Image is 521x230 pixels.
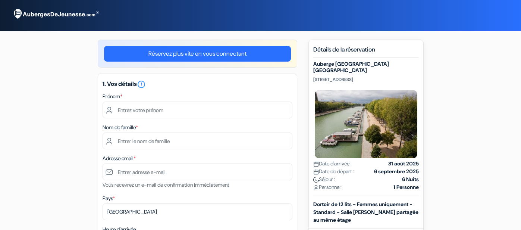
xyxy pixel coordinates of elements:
img: calendar.svg [313,169,319,175]
label: Adresse email [103,155,136,162]
h5: 1. Vos détails [103,80,292,89]
strong: 6 Nuits [402,175,419,183]
h5: Auberge [GEOGRAPHIC_DATA] [GEOGRAPHIC_DATA] [313,61,419,74]
strong: 6 septembre 2025 [374,168,419,175]
img: calendar.svg [313,161,319,167]
a: error_outline [137,80,146,88]
p: [STREET_ADDRESS] [313,77,419,83]
i: error_outline [137,80,146,89]
strong: 1 Personne [393,183,419,191]
b: Dortoir de 12 lits - Femmes uniquement - Standard - Salle [PERSON_NAME] partagée au même étage [313,201,418,223]
label: Nom de famille [103,124,138,131]
input: Entrer le nom de famille [103,133,292,149]
small: Vous recevrez un e-mail de confirmation immédiatement [103,181,229,188]
span: Date de départ : [313,168,354,175]
input: Entrez votre prénom [103,102,292,118]
span: Séjour : [313,175,335,183]
strong: 31 août 2025 [388,160,419,168]
label: Pays [103,195,115,202]
img: user_icon.svg [313,185,319,190]
img: moon.svg [313,177,319,183]
span: Date d'arrivée : [313,160,352,168]
h5: Détails de la réservation [313,46,419,58]
label: Prénom [103,93,122,100]
span: Personne : [313,183,342,191]
input: Entrer adresse e-mail [103,164,292,180]
a: Réservez plus vite en vous connectant [104,46,291,62]
img: AubergesDeJeunesse.com [9,4,102,24]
